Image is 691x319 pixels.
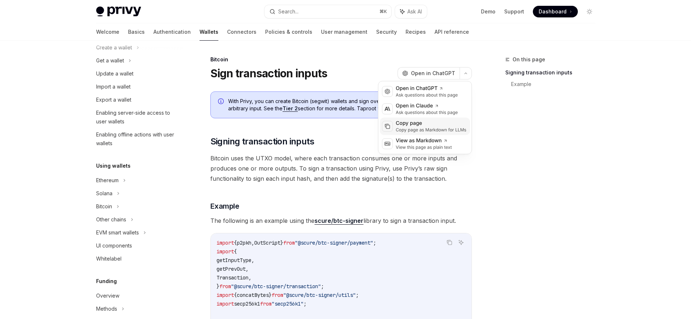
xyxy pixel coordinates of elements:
[533,6,578,17] a: Dashboard
[272,292,283,298] span: from
[234,248,237,255] span: {
[96,228,139,237] div: EVM smart wallets
[356,292,359,298] span: ;
[321,283,324,290] span: ;
[234,292,237,298] span: {
[96,82,131,91] div: Import a wallet
[246,266,248,272] span: ,
[217,274,248,281] span: Transaction
[283,105,298,112] a: Tier 2
[269,292,272,298] span: }
[153,23,191,41] a: Authentication
[395,5,427,18] button: Ask AI
[217,240,234,246] span: import
[210,153,472,184] span: Bitcoin uses the UTXO model, where each transaction consumes one or more inputs and produces one ...
[96,7,141,17] img: light logo
[210,67,328,80] h1: Sign transaction inputs
[396,110,458,115] div: Ask questions about this page
[90,289,183,302] a: Overview
[90,93,183,106] a: Export a wallet
[265,23,312,41] a: Policies & controls
[248,274,251,281] span: ,
[96,95,131,104] div: Export a wallet
[396,144,452,150] div: View this page as plain text
[295,240,373,246] span: "@scure/btc-signer/payment"
[283,292,356,298] span: "@scure/btc-signer/utils"
[260,300,272,307] span: from
[234,240,237,246] span: {
[251,240,254,246] span: ,
[128,23,145,41] a: Basics
[237,240,251,246] span: p2pkh
[254,240,280,246] span: OutScript
[218,98,225,106] svg: Info
[217,300,234,307] span: import
[278,7,299,16] div: Search...
[398,67,460,79] button: Open in ChatGPT
[90,106,183,128] a: Enabling server-side access to user wallets
[96,130,179,148] div: Enabling offline actions with user wallets
[407,8,422,15] span: Ask AI
[406,23,426,41] a: Recipes
[96,176,119,185] div: Ethereum
[456,238,466,247] button: Ask AI
[396,102,458,110] div: Open in Claude
[504,8,524,15] a: Support
[435,23,469,41] a: API reference
[96,291,119,300] div: Overview
[396,92,458,98] div: Ask questions about this page
[217,292,234,298] span: import
[210,56,472,63] div: Bitcoin
[237,292,269,298] span: concatBytes
[96,189,112,198] div: Solana
[96,56,124,65] div: Get a wallet
[90,252,183,265] a: Whitelabel
[96,202,112,211] div: Bitcoin
[90,67,183,80] a: Update a wallet
[280,240,283,246] span: }
[217,266,246,272] span: getPrevOut
[217,257,251,263] span: getInputType
[96,277,117,286] h5: Funding
[210,136,314,147] span: Signing transaction inputs
[396,120,466,127] div: Copy page
[234,300,260,307] span: secp256k1
[217,248,234,255] span: import
[96,69,133,78] div: Update a wallet
[264,5,391,18] button: Search...⌘K
[513,55,545,64] span: On this page
[90,80,183,93] a: Import a wallet
[373,240,376,246] span: ;
[379,9,387,15] span: ⌘ K
[304,300,307,307] span: ;
[90,239,183,252] a: UI components
[96,254,122,263] div: Whitelabel
[96,23,119,41] a: Welcome
[96,304,117,313] div: Methods
[200,23,218,41] a: Wallets
[396,137,452,144] div: View as Markdown
[96,109,179,126] div: Enabling server-side access to user wallets
[227,23,256,41] a: Connectors
[231,283,321,290] span: "@scure/btc-signer/transaction"
[321,23,367,41] a: User management
[584,6,595,17] button: Toggle dark mode
[228,98,464,112] span: With Privy, you can create Bitcoin (segwit) wallets and sign over transactions and any other arbi...
[314,217,363,225] a: scure/btc-signer
[90,128,183,150] a: Enabling offline actions with user wallets
[96,241,132,250] div: UI components
[219,283,231,290] span: from
[511,78,601,90] a: Example
[283,240,295,246] span: from
[96,161,131,170] h5: Using wallets
[505,67,601,78] a: Signing transaction inputs
[376,23,397,41] a: Security
[217,283,219,290] span: }
[210,201,239,211] span: Example
[251,257,254,263] span: ,
[272,300,304,307] span: "secp256k1"
[396,85,458,92] div: Open in ChatGPT
[481,8,495,15] a: Demo
[210,216,472,226] span: The following is an example using the library to sign a transaction input.
[539,8,567,15] span: Dashboard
